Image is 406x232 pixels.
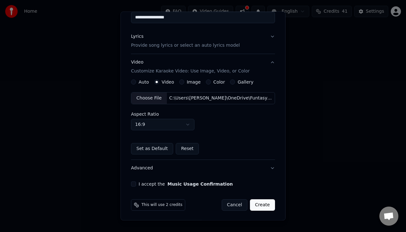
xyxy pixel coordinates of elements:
[139,80,149,84] label: Auto
[131,33,143,40] div: Lyrics
[131,143,173,154] button: Set as Default
[238,80,253,84] label: Gallery
[139,182,233,186] label: I accept the
[131,42,240,49] p: Provide song lyrics or select an auto lyrics model
[131,160,275,176] button: Advanced
[131,59,250,74] div: Video
[187,80,201,84] label: Image
[167,95,275,101] div: C:\Users\[PERSON_NAME]\OneDrive\Funtasy-data\2A-2What are they like.mp4
[131,112,275,116] label: Aspect Ratio
[131,54,275,79] button: VideoCustomize Karaoke Video: Use Image, Video, or Color
[222,199,247,211] button: Cancel
[167,182,233,186] button: I accept the
[131,79,275,160] div: VideoCustomize Karaoke Video: Use Image, Video, or Color
[250,199,275,211] button: Create
[131,28,275,54] button: LyricsProvide song lyrics or select an auto lyrics model
[162,80,174,84] label: Video
[141,202,182,208] span: This will use 2 credits
[131,68,250,74] p: Customize Karaoke Video: Use Image, Video, or Color
[176,143,199,154] button: Reset
[131,92,167,104] div: Choose File
[213,80,225,84] label: Color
